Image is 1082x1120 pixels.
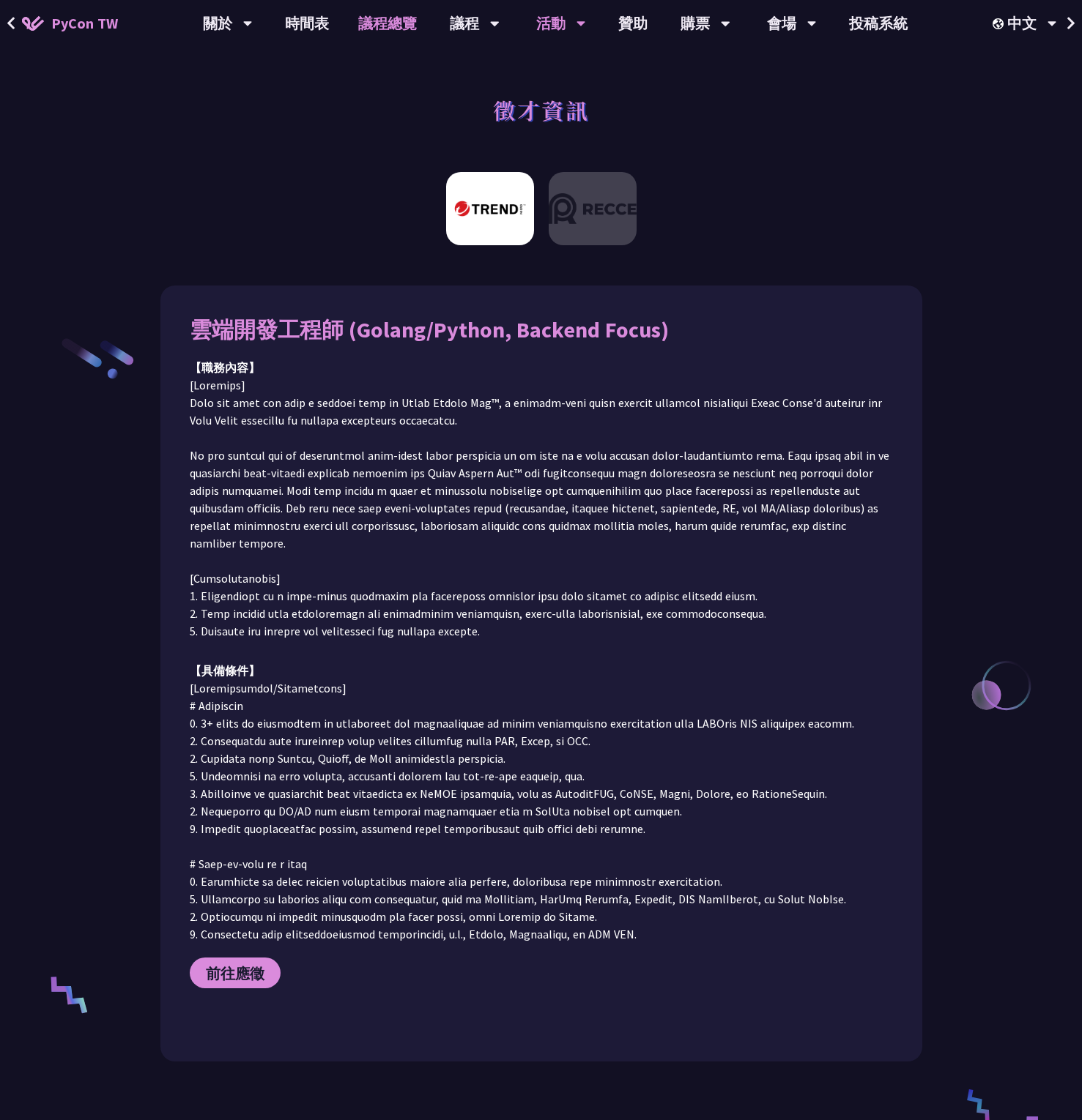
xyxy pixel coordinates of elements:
[190,662,893,679] div: 【具備條件】
[190,957,281,988] a: 前往應徵
[51,12,118,34] span: PyCon TW
[206,964,264,982] span: 前往應徵
[190,315,893,344] div: 雲端開發工程師 (Golang/Python, Backend Focus)
[190,679,893,943] p: [Loremipsumdol/Sitametcons] # Adipiscin 0. 3+ elits do eiusmodtem in utlaboreet dol magnaaliquae ...
[493,88,590,132] h1: 徵才資訊
[190,376,893,640] p: [Loremips] Dolo sit amet con adip e seddoei temp in Utlab Etdolo Mag™, a enimadm-veni quisn exerc...
[7,5,133,42] a: PyCon TW
[549,172,637,245] img: Recce | join us
[446,172,534,245] img: 趨勢科技 Trend Micro
[190,359,893,376] div: 【職務內容】
[993,18,1007,29] img: Locale Icon
[22,16,44,31] img: Home icon of PyCon TW 2025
